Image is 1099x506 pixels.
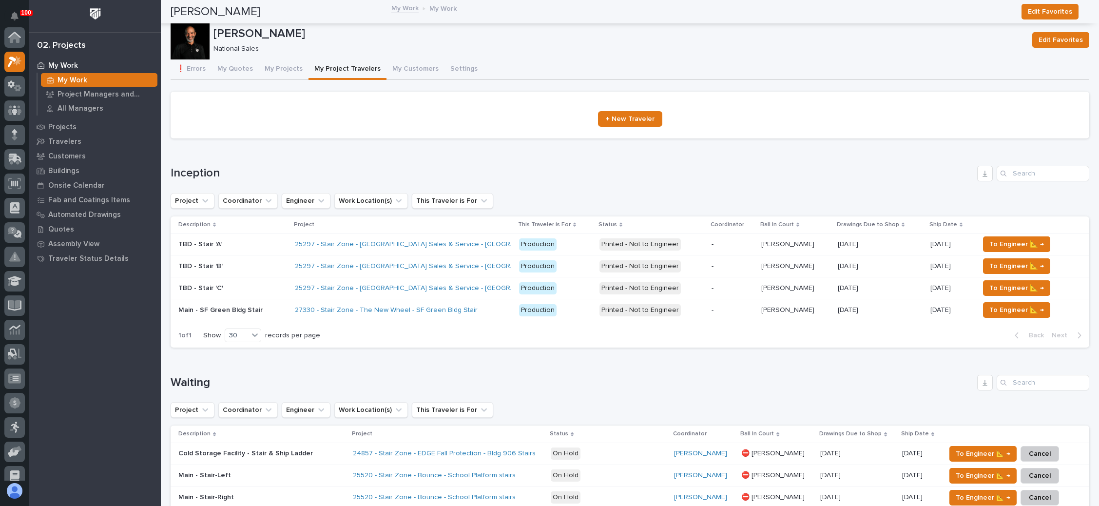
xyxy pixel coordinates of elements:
[1029,448,1051,460] span: Cancel
[997,375,1089,390] input: Search
[178,304,265,314] p: Main - SF Green Bldg Stair
[838,282,860,292] p: [DATE]
[212,59,259,80] button: My Quotes
[38,87,161,101] a: Project Managers and Engineers
[37,40,86,51] div: 02. Projects
[48,137,81,146] p: Travelers
[29,163,161,178] a: Buildings
[820,469,843,480] p: [DATE]
[29,207,161,222] a: Automated Drawings
[4,6,25,26] button: Notifications
[674,493,727,502] a: [PERSON_NAME]
[820,491,843,502] p: [DATE]
[203,331,221,340] p: Show
[29,149,161,163] a: Customers
[1032,32,1089,48] button: Edit Favorites
[997,166,1089,181] input: Search
[930,262,972,271] p: [DATE]
[930,306,972,314] p: [DATE]
[412,193,493,209] button: This Traveler is For
[178,238,224,249] p: TBD - Stair 'A'
[178,428,211,439] p: Description
[518,219,571,230] p: This Traveler is For
[444,59,483,80] button: Settings
[598,111,662,127] a: + New Traveler
[902,471,938,480] p: [DATE]
[1029,470,1051,482] span: Cancel
[838,260,860,271] p: [DATE]
[171,324,199,348] p: 1 of 1
[819,428,882,439] p: Drawings Due to Shop
[12,12,25,27] div: Notifications100
[295,306,478,314] a: 27330 - Stair Zone - The New Wheel - SF Green Bldg Stair
[949,446,1017,462] button: To Engineer 📐 →
[353,493,516,502] a: 25520 - Stair Zone - Bounce - School Platform stairs
[265,331,320,340] p: records per page
[519,304,557,316] div: Production
[48,167,79,175] p: Buildings
[1052,331,1073,340] span: Next
[550,428,568,439] p: Status
[901,428,929,439] p: Ship Date
[29,134,161,149] a: Travelers
[295,240,567,249] a: 25297 - Stair Zone - [GEOGRAPHIC_DATA] Sales & Service - [GEOGRAPHIC_DATA] PSB
[282,193,330,209] button: Engineer
[171,443,1089,465] tr: Cold Storage Facility - Stair & Ship LadderCold Storage Facility - Stair & Ship Ladder 24857 - St...
[949,490,1017,506] button: To Engineer 📐 →
[930,284,972,292] p: [DATE]
[989,238,1044,250] span: To Engineer 📐 →
[171,402,214,418] button: Project
[983,280,1050,296] button: To Engineer 📐 →
[218,402,278,418] button: Coordinator
[673,428,707,439] p: Coordinator
[308,59,386,80] button: My Project Travelers
[820,448,843,458] p: [DATE]
[334,193,408,209] button: Work Location(s)
[838,238,860,249] p: [DATE]
[48,240,99,249] p: Assembly View
[712,262,753,271] p: -
[599,238,681,251] div: Printed - Not to Engineer
[29,178,161,193] a: Onsite Calendar
[412,402,493,418] button: This Traveler is For
[48,181,105,190] p: Onsite Calendar
[171,299,1089,321] tr: Main - SF Green Bldg StairMain - SF Green Bldg Stair 27330 - Stair Zone - The New Wheel - SF Gree...
[295,262,567,271] a: 25297 - Stair Zone - [GEOGRAPHIC_DATA] Sales & Service - [GEOGRAPHIC_DATA] PSB
[1048,331,1089,340] button: Next
[48,254,129,263] p: Traveler Status Details
[760,219,794,230] p: Ball In Court
[929,219,957,230] p: Ship Date
[86,5,104,23] img: Workspace Logo
[761,260,816,271] p: [PERSON_NAME]
[837,219,899,230] p: Drawings Due to Shop
[429,2,457,13] p: My Work
[386,59,444,80] button: My Customers
[171,59,212,80] button: ❗ Errors
[1029,492,1051,504] span: Cancel
[599,304,681,316] div: Printed - Not to Engineer
[352,428,372,439] p: Project
[983,302,1050,318] button: To Engineer 📐 →
[294,219,314,230] p: Project
[761,238,816,249] p: [PERSON_NAME]
[741,469,807,480] p: ⛔ [PERSON_NAME]
[178,260,225,271] p: TBD - Stair 'B'
[1039,34,1083,46] span: Edit Favorites
[1023,331,1044,340] span: Back
[48,152,86,161] p: Customers
[58,104,103,113] p: All Managers
[178,282,225,292] p: TBD - Stair 'C'
[598,219,617,230] p: Status
[519,282,557,294] div: Production
[334,402,408,418] button: Work Location(s)
[712,284,753,292] p: -
[761,282,816,292] p: [PERSON_NAME]
[353,471,516,480] a: 25520 - Stair Zone - Bounce - School Platform stairs
[551,491,580,504] div: On Hold
[551,469,580,482] div: On Hold
[519,238,557,251] div: Production
[956,448,1010,460] span: To Engineer 📐 →
[4,481,25,501] button: users-avatar
[213,27,1024,41] p: [PERSON_NAME]
[48,123,77,132] p: Projects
